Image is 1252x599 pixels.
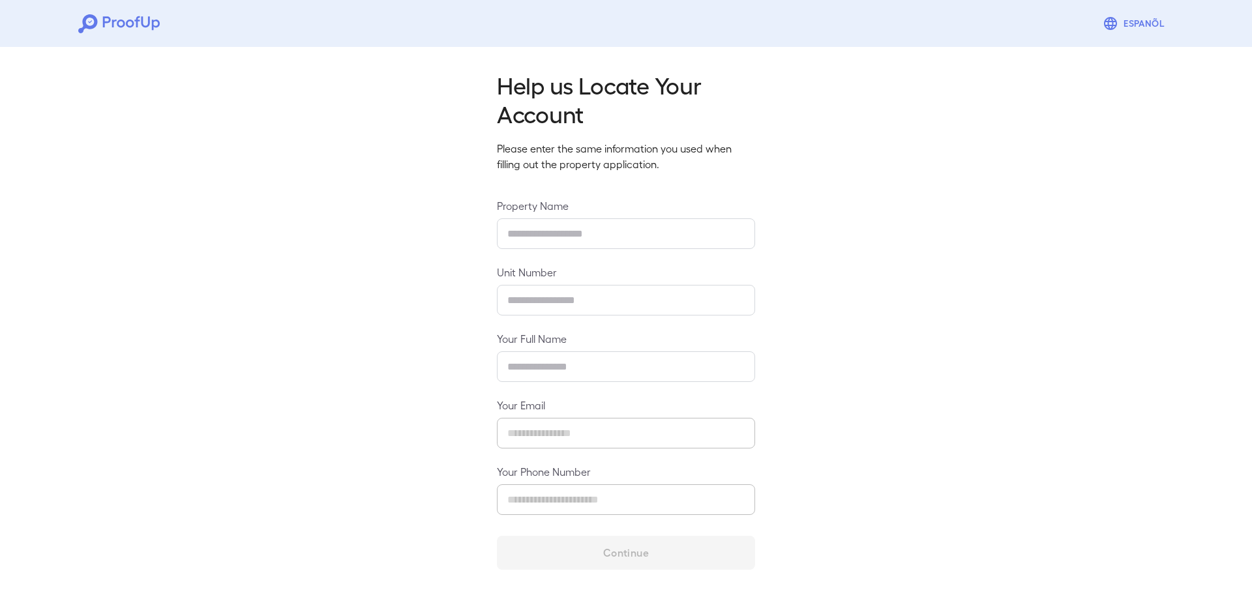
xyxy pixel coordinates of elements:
label: Your Email [497,398,755,413]
button: Espanõl [1097,10,1174,37]
p: Please enter the same information you used when filling out the property application. [497,141,755,172]
label: Property Name [497,198,755,213]
h2: Help us Locate Your Account [497,70,755,128]
label: Your Phone Number [497,464,755,479]
label: Unit Number [497,265,755,280]
label: Your Full Name [497,331,755,346]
